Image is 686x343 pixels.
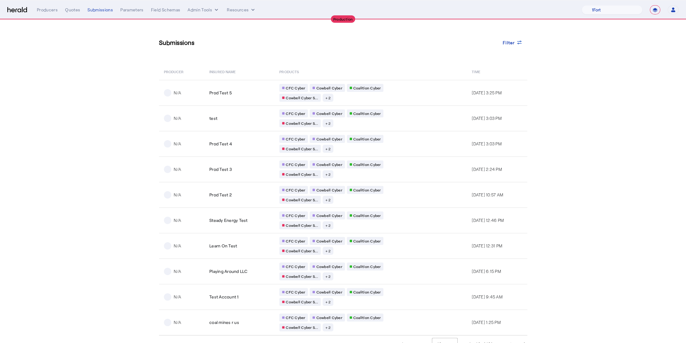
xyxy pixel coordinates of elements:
[472,167,502,172] span: [DATE] 2:24 PM
[316,187,342,192] span: Cowbell Cyber
[286,85,305,90] span: CFC Cyber
[286,213,305,218] span: CFC Cyber
[325,146,331,151] span: + 2
[472,192,503,197] span: [DATE] 10:57 AM
[325,325,331,330] span: + 2
[164,68,184,74] span: PRODUCER
[472,68,480,74] span: Time
[286,264,305,269] span: CFC Cyber
[286,197,318,202] span: Cowbell Cyber S...
[325,197,331,202] span: + 2
[325,274,331,279] span: + 2
[286,290,305,294] span: CFC Cyber
[353,315,381,320] span: Coalition Cyber
[286,146,318,151] span: Cowbell Cyber S...
[174,217,181,223] div: N/A
[188,7,219,13] button: internal dropdown menu
[316,315,342,320] span: Cowbell Cyber
[286,315,305,320] span: CFC Cyber
[286,299,318,304] span: Cowbell Cyber S...
[174,141,181,147] div: N/A
[472,218,504,223] span: [DATE] 12:46 PM
[174,90,181,96] div: N/A
[472,90,502,95] span: [DATE] 3:25 PM
[151,7,180,13] div: Field Schemas
[209,294,239,300] span: Test Account 1
[37,7,58,13] div: Producers
[286,162,305,167] span: CFC Cyber
[286,248,318,253] span: Cowbell Cyber S...
[286,121,318,126] span: Cowbell Cyber S...
[209,90,232,96] span: Prod Test 5
[286,172,318,177] span: Cowbell Cyber S...
[174,268,181,274] div: N/A
[316,239,342,243] span: Cowbell Cyber
[87,7,113,13] div: Submissions
[159,38,195,47] h3: Submissions
[316,213,342,218] span: Cowbell Cyber
[209,217,248,223] span: Steady Energy Test
[316,264,342,269] span: Cowbell Cyber
[174,243,181,249] div: N/A
[286,325,318,330] span: Cowbell Cyber S...
[286,187,305,192] span: CFC Cyber
[7,7,27,13] img: Herald Logo
[353,239,381,243] span: Coalition Cyber
[472,243,502,248] span: [DATE] 12:31 PM
[286,111,305,116] span: CFC Cyber
[316,290,342,294] span: Cowbell Cyber
[286,136,305,141] span: CFC Cyber
[209,166,232,172] span: Prod Test 3
[325,248,331,253] span: + 2
[159,63,527,336] table: Table view of all submissions by your platform
[316,85,342,90] span: Cowbell Cyber
[209,192,232,198] span: Prod Test 2
[316,111,342,116] span: Cowbell Cyber
[325,299,331,304] span: + 2
[503,39,515,46] span: Filter
[286,223,318,228] span: Cowbell Cyber S...
[316,162,342,167] span: Cowbell Cyber
[227,7,256,13] button: Resources dropdown menu
[325,172,331,177] span: + 2
[353,111,381,116] span: Coalition Cyber
[174,294,181,300] div: N/A
[174,115,181,121] div: N/A
[353,85,381,90] span: Coalition Cyber
[174,166,181,172] div: N/A
[286,239,305,243] span: CFC Cyber
[353,136,381,141] span: Coalition Cyber
[472,294,502,299] span: [DATE] 9:45 AM
[209,141,232,147] span: Prod Test 4
[325,121,331,126] span: + 2
[331,15,355,23] div: Production
[498,37,527,48] button: Filter
[209,68,236,74] span: Insured Name
[353,162,381,167] span: Coalition Cyber
[472,269,501,274] span: [DATE] 6:15 PM
[120,7,144,13] div: Parameters
[174,319,181,325] div: N/A
[286,95,318,100] span: Cowbell Cyber S...
[316,136,342,141] span: Cowbell Cyber
[472,116,502,121] span: [DATE] 3:03 PM
[353,213,381,218] span: Coalition Cyber
[65,7,80,13] div: Quotes
[209,319,239,325] span: coal mines r us
[279,68,299,74] span: PRODUCTS
[325,223,331,228] span: + 2
[286,274,318,279] span: Cowbell Cyber S...
[209,243,237,249] span: Learn On Test
[325,95,331,100] span: + 2
[472,141,502,146] span: [DATE] 3:03 PM
[353,187,381,192] span: Coalition Cyber
[174,192,181,198] div: N/A
[472,320,501,325] span: [DATE] 1:25 PM
[209,268,248,274] span: Playing Around LLC
[209,115,217,121] span: test
[353,264,381,269] span: Coalition Cyber
[353,290,381,294] span: Coalition Cyber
